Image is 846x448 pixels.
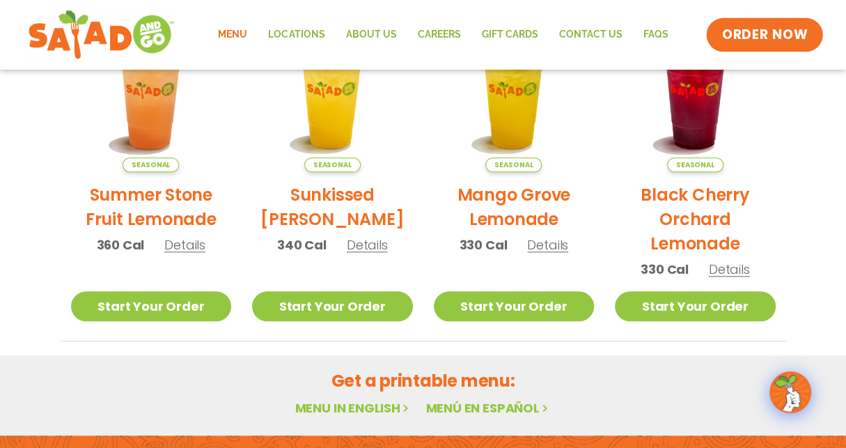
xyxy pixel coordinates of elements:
[252,12,413,173] img: Product photo for Sunkissed Yuzu Lemonade
[304,157,361,172] span: Seasonal
[71,291,232,321] a: Start Your Order
[460,235,508,254] span: 330 Cal
[97,235,145,254] span: 360 Cal
[71,12,232,173] img: Product photo for Summer Stone Fruit Lemonade
[485,157,542,172] span: Seasonal
[709,261,750,278] span: Details
[707,18,824,52] a: ORDER NOW
[252,183,413,231] h2: Sunkissed [PERSON_NAME]
[771,373,810,412] img: wpChatIcon
[548,19,632,51] a: Contact Us
[471,19,548,51] a: GIFT CARDS
[28,7,175,63] img: new-SAG-logo-768×292
[277,235,327,254] span: 340 Cal
[335,19,407,51] a: About Us
[641,260,689,279] span: 330 Cal
[252,291,413,321] a: Start Your Order
[632,19,678,51] a: FAQs
[258,19,335,51] a: Locations
[295,399,412,417] a: Menu in English
[347,236,388,254] span: Details
[123,157,179,172] span: Seasonal
[722,26,808,44] span: ORDER NOW
[61,369,786,393] h2: Get a printable menu:
[164,236,205,254] span: Details
[434,12,595,173] img: Product photo for Mango Grove Lemonade
[434,291,595,321] a: Start Your Order
[207,19,258,51] a: Menu
[71,183,232,231] h2: Summer Stone Fruit Lemonade
[407,19,471,51] a: Careers
[207,19,678,51] nav: Menu
[615,291,776,321] a: Start Your Order
[527,236,568,254] span: Details
[425,399,551,417] a: Menú en español
[615,12,776,173] img: Product photo for Black Cherry Orchard Lemonade
[667,157,723,172] span: Seasonal
[615,183,776,256] h2: Black Cherry Orchard Lemonade
[434,183,595,231] h2: Mango Grove Lemonade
